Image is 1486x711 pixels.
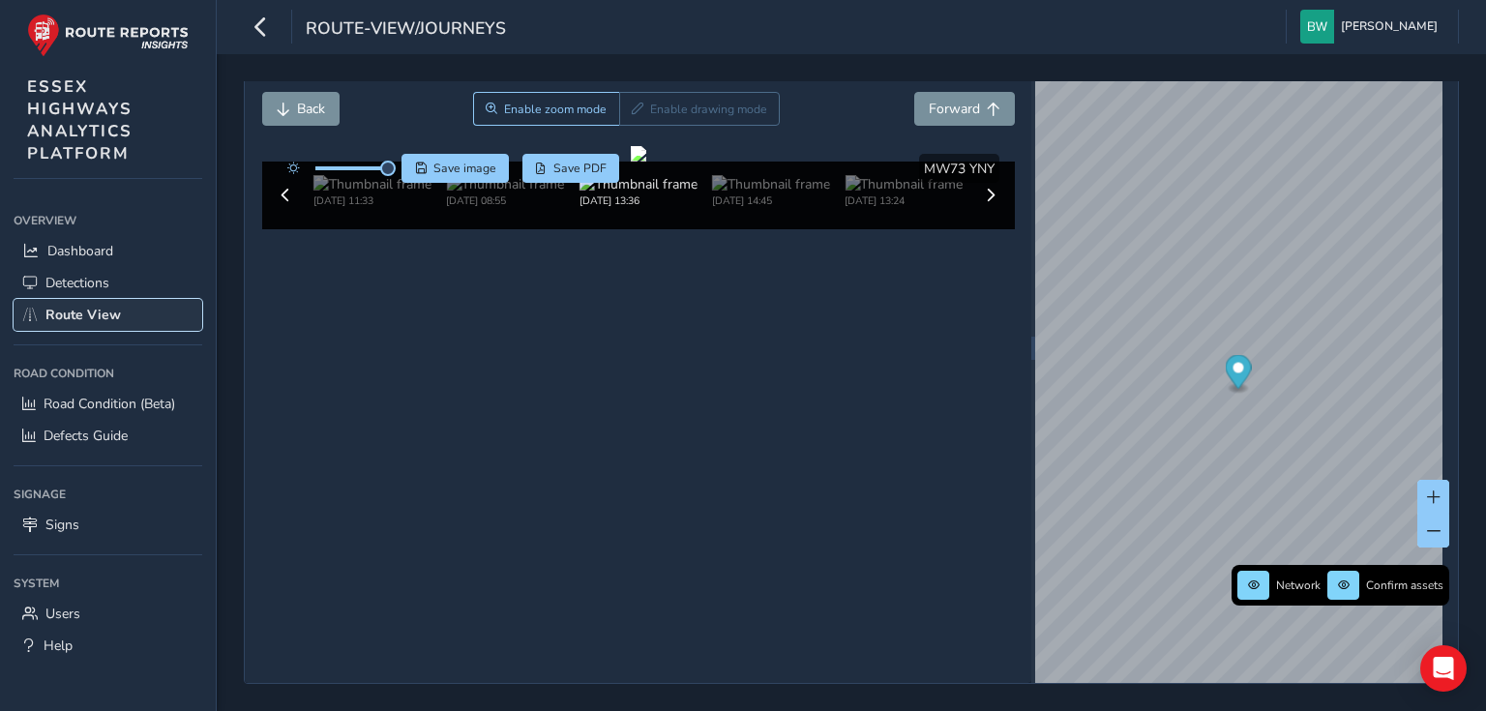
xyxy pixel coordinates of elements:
div: System [14,569,202,598]
a: Defects Guide [14,420,202,452]
div: Road Condition [14,359,202,388]
span: [PERSON_NAME] [1341,10,1438,44]
span: Save image [433,161,496,176]
div: [DATE] 08:55 [446,193,564,208]
span: Signs [45,516,79,534]
span: ESSEX HIGHWAYS ANALYTICS PLATFORM [27,75,133,164]
span: Dashboard [47,242,113,260]
img: diamond-layout [1300,10,1334,44]
button: Zoom [473,92,619,126]
a: Road Condition (Beta) [14,388,202,420]
span: Save PDF [553,161,607,176]
button: Save [401,154,509,183]
span: route-view/journeys [306,16,506,44]
span: Forward [929,100,980,118]
span: Help [44,637,73,655]
span: Route View [45,306,121,324]
img: Thumbnail frame [446,175,564,193]
img: Thumbnail frame [580,175,698,193]
span: Users [45,605,80,623]
img: Thumbnail frame [845,175,963,193]
img: Thumbnail frame [712,175,830,193]
a: Dashboard [14,235,202,267]
span: MW73 YNY [924,160,995,178]
button: PDF [522,154,620,183]
img: Thumbnail frame [313,175,431,193]
div: [DATE] 11:33 [313,193,431,208]
span: Defects Guide [44,427,128,445]
div: Open Intercom Messenger [1420,645,1467,692]
button: [PERSON_NAME] [1300,10,1444,44]
div: [DATE] 14:45 [712,193,830,208]
span: Detections [45,274,109,292]
a: Help [14,630,202,662]
span: Back [297,100,325,118]
div: [DATE] 13:36 [580,193,698,208]
a: Route View [14,299,202,331]
span: Confirm assets [1366,578,1443,593]
a: Detections [14,267,202,299]
div: Overview [14,206,202,235]
div: [DATE] 13:24 [845,193,963,208]
span: Enable zoom mode [504,102,607,117]
a: Users [14,598,202,630]
button: Forward [914,92,1015,126]
div: Map marker [1226,355,1252,395]
button: Back [262,92,340,126]
div: Signage [14,480,202,509]
span: Network [1276,578,1321,593]
a: Signs [14,509,202,541]
img: rr logo [27,14,189,57]
span: Road Condition (Beta) [44,395,175,413]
